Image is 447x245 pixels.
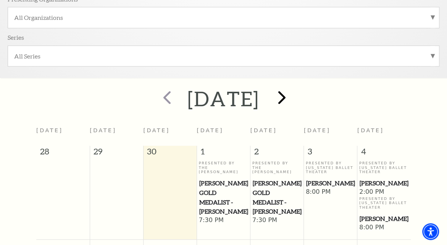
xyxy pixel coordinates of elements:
[36,127,63,133] span: [DATE]
[253,178,302,216] span: [PERSON_NAME] Gold Medalist - [PERSON_NAME]
[306,161,355,174] p: Presented By [US_STATE] Ballet Theater
[304,127,331,133] span: [DATE]
[250,127,277,133] span: [DATE]
[250,146,303,161] span: 2
[422,223,439,240] div: Accessibility Menu
[199,216,249,225] span: 7:30 PM
[359,188,409,196] span: 2:00 PM
[90,146,143,161] span: 29
[199,178,248,216] span: [PERSON_NAME] Gold Medalist - [PERSON_NAME]
[357,127,384,133] span: [DATE]
[36,146,90,161] span: 28
[252,216,302,225] span: 7:30 PM
[144,146,197,161] span: 30
[357,146,411,161] span: 4
[199,161,249,174] p: Presented By The [PERSON_NAME]
[306,188,355,196] span: 8:00 PM
[90,127,116,133] span: [DATE]
[197,146,250,161] span: 1
[360,178,408,188] span: [PERSON_NAME]
[267,85,295,112] button: next
[14,13,433,21] label: All Organizations
[8,33,24,41] p: Series
[197,127,223,133] span: [DATE]
[14,52,433,60] label: All Series
[359,224,409,232] span: 8:00 PM
[359,161,409,174] p: Presented By [US_STATE] Ballet Theater
[187,86,260,111] h2: [DATE]
[152,85,180,112] button: prev
[304,146,357,161] span: 3
[143,127,170,133] span: [DATE]
[306,178,355,188] span: [PERSON_NAME]
[360,214,408,224] span: [PERSON_NAME]
[252,161,302,174] p: Presented By The [PERSON_NAME]
[359,196,409,209] p: Presented By [US_STATE] Ballet Theater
